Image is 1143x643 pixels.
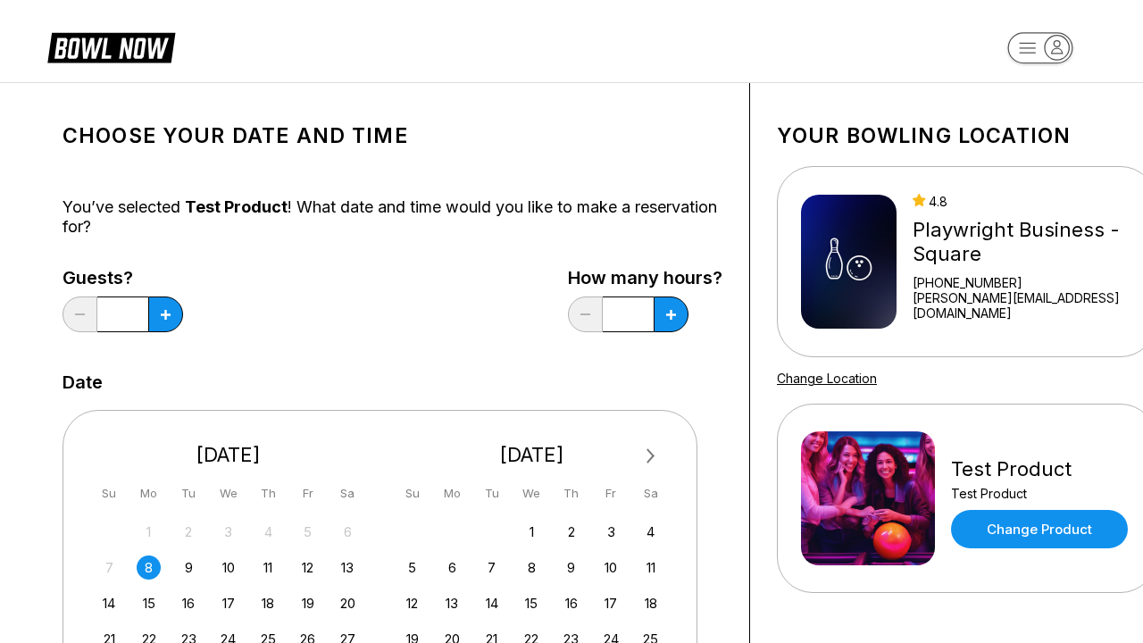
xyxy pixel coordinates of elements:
[137,591,161,615] div: Choose Monday, September 15th, 2025
[440,591,464,615] div: Choose Monday, October 13th, 2025
[137,520,161,544] div: Not available Monday, September 1st, 2025
[177,481,201,505] div: Tu
[185,197,288,216] span: Test Product
[90,443,367,467] div: [DATE]
[638,481,663,505] div: Sa
[400,555,424,580] div: Choose Sunday, October 5th, 2025
[440,555,464,580] div: Choose Monday, October 6th, 2025
[63,268,183,288] label: Guests?
[177,591,201,615] div: Choose Tuesday, September 16th, 2025
[913,290,1132,321] a: [PERSON_NAME][EMAIL_ADDRESS][DOMAIN_NAME]
[177,555,201,580] div: Choose Tuesday, September 9th, 2025
[97,591,121,615] div: Choose Sunday, September 14th, 2025
[568,268,722,288] label: How many hours?
[951,486,1128,501] div: Test Product
[913,275,1132,290] div: [PHONE_NUMBER]
[599,481,623,505] div: Fr
[520,591,544,615] div: Choose Wednesday, October 15th, 2025
[97,555,121,580] div: Not available Sunday, September 7th, 2025
[394,443,671,467] div: [DATE]
[137,481,161,505] div: Mo
[480,591,504,615] div: Choose Tuesday, October 14th, 2025
[256,555,280,580] div: Choose Thursday, September 11th, 2025
[599,520,623,544] div: Choose Friday, October 3rd, 2025
[520,520,544,544] div: Choose Wednesday, October 1st, 2025
[216,555,240,580] div: Choose Wednesday, September 10th, 2025
[638,555,663,580] div: Choose Saturday, October 11th, 2025
[97,481,121,505] div: Su
[63,372,103,392] label: Date
[801,195,897,329] img: Playwright Business - Square
[599,591,623,615] div: Choose Friday, October 17th, 2025
[216,591,240,615] div: Choose Wednesday, September 17th, 2025
[777,371,877,386] a: Change Location
[336,520,360,544] div: Not available Saturday, September 6th, 2025
[296,555,320,580] div: Choose Friday, September 12th, 2025
[400,591,424,615] div: Choose Sunday, October 12th, 2025
[637,442,665,471] button: Next Month
[913,194,1132,209] div: 4.8
[336,481,360,505] div: Sa
[440,481,464,505] div: Mo
[216,481,240,505] div: We
[336,591,360,615] div: Choose Saturday, September 20th, 2025
[638,591,663,615] div: Choose Saturday, October 18th, 2025
[559,591,583,615] div: Choose Thursday, October 16th, 2025
[951,457,1128,481] div: Test Product
[216,520,240,544] div: Not available Wednesday, September 3rd, 2025
[400,481,424,505] div: Su
[559,520,583,544] div: Choose Thursday, October 2nd, 2025
[480,481,504,505] div: Tu
[256,520,280,544] div: Not available Thursday, September 4th, 2025
[336,555,360,580] div: Choose Saturday, September 13th, 2025
[480,555,504,580] div: Choose Tuesday, October 7th, 2025
[256,481,280,505] div: Th
[520,555,544,580] div: Choose Wednesday, October 8th, 2025
[296,520,320,544] div: Not available Friday, September 5th, 2025
[137,555,161,580] div: Choose Monday, September 8th, 2025
[177,520,201,544] div: Not available Tuesday, September 2nd, 2025
[559,481,583,505] div: Th
[256,591,280,615] div: Choose Thursday, September 18th, 2025
[599,555,623,580] div: Choose Friday, October 10th, 2025
[638,520,663,544] div: Choose Saturday, October 4th, 2025
[913,218,1132,266] div: Playwright Business - Square
[63,123,722,148] h1: Choose your Date and time
[296,481,320,505] div: Fr
[296,591,320,615] div: Choose Friday, September 19th, 2025
[559,555,583,580] div: Choose Thursday, October 9th, 2025
[63,197,722,237] div: You’ve selected ! What date and time would you like to make a reservation for?
[520,481,544,505] div: We
[951,510,1128,548] a: Change Product
[801,431,935,565] img: Test Product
